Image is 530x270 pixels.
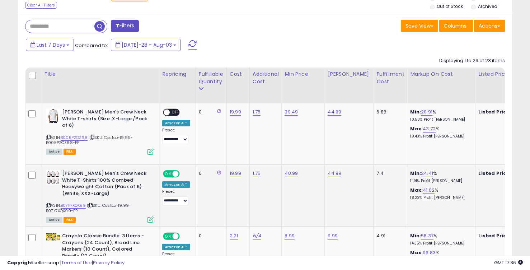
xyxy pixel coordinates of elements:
div: Min Price [285,70,322,78]
div: 0 [199,233,221,239]
span: Last 7 Days [37,41,65,48]
button: Save View [401,20,438,32]
p: 11.91% Profit [PERSON_NAME] [410,178,470,183]
a: 44.99 [328,170,341,177]
button: [DATE]-28 - Aug-03 [111,39,181,51]
div: seller snap | | [7,260,125,266]
a: 40.99 [285,170,298,177]
a: 2.21 [230,232,238,239]
div: Repricing [162,70,193,78]
div: Preset: [162,128,190,144]
a: 19.99 [230,108,241,116]
span: ON [164,171,173,177]
a: Privacy Policy [93,259,125,266]
div: Title [44,70,156,78]
a: 39.49 [285,108,298,116]
div: Displaying 1 to 23 of 23 items [439,57,505,64]
b: [PERSON_NAME] Men's Crew Neck White T-Shirts 100% Combed Heavyweight Cotton (Pack of 6) (White, X... [62,170,149,199]
div: Clear All Filters [25,2,57,9]
div: % [410,109,470,122]
b: Min: [410,108,421,115]
b: Listed Price: [478,170,511,177]
span: All listings currently available for purchase on Amazon [46,217,62,223]
div: Fulfillable Quantity [199,70,224,85]
div: Amazon AI * [162,244,190,250]
div: ASIN: [46,109,154,154]
div: % [410,187,470,200]
button: Last 7 Days [26,39,74,51]
div: % [410,170,470,183]
a: 58.37 [421,232,433,239]
div: Markup on Cost [410,70,472,78]
div: 7.4 [376,170,402,177]
p: 14.35% Profit [PERSON_NAME] [410,241,470,246]
span: FBA [64,217,76,223]
span: Columns [444,22,466,29]
span: OFF [179,233,190,239]
span: ON [164,233,173,239]
b: Min: [410,232,421,239]
span: | SKU: Costco-19.99-B005P2OZ68-PP [46,135,133,145]
img: 512nj+3Js2L._SL40_.jpg [46,233,60,241]
div: Preset: [162,189,190,205]
a: Terms of Use [61,259,92,266]
a: 41.02 [423,187,435,194]
div: ASIN: [46,170,154,222]
div: 4.91 [376,233,402,239]
label: Archived [478,3,497,9]
a: 8.99 [285,232,295,239]
p: 10.58% Profit [PERSON_NAME] [410,117,470,122]
span: All listings currently available for purchase on Amazon [46,149,62,155]
div: Fulfillment Cost [376,70,404,85]
th: The percentage added to the cost of goods (COGS) that forms the calculator for Min & Max prices. [407,67,475,103]
b: Listed Price: [478,108,511,115]
span: | SKU: Costco-19.99-B07K7XQX99-PP [46,202,131,213]
span: Compared to: [75,42,108,49]
div: Cost [230,70,247,78]
div: Amazon AI * [162,181,190,188]
a: 1.75 [253,170,261,177]
a: 1.75 [253,108,261,116]
div: 0 [199,109,221,115]
a: 44.99 [328,108,341,116]
a: B07K7XQX99 [61,202,86,209]
button: Filters [111,20,139,32]
div: Amazon AI * [162,120,190,126]
div: 6.86 [376,109,402,115]
b: Max: [410,125,423,132]
img: 41TxGtSkZKL._SL40_.jpg [46,109,60,123]
b: Crayola Classic Bundle: 3 Items - Crayons (24 Count), Broad Line Markers (10 Count), Colored Penc... [62,233,149,261]
a: B005P2OZ68 [61,135,88,141]
a: 20.91 [421,108,432,116]
img: 418CT3Uzb3L._SL40_.jpg [46,170,60,185]
button: Actions [474,20,505,32]
a: 19.99 [230,170,241,177]
b: [PERSON_NAME] Men's Crew Neck White T-shirts (Size: X-Large /Pack of 6) [62,109,149,131]
b: Min: [410,170,421,177]
b: Max: [410,187,423,194]
span: OFF [179,171,190,177]
b: Listed Price: [478,232,511,239]
div: 0 [199,170,221,177]
div: Additional Cost [253,70,279,85]
div: [PERSON_NAME] [328,70,370,78]
span: OFF [170,110,181,116]
a: N/A [253,232,261,239]
p: 18.23% Profit [PERSON_NAME] [410,195,470,200]
a: 24.41 [421,170,433,177]
strong: Copyright [7,259,33,266]
p: 19.43% Profit [PERSON_NAME] [410,134,470,139]
div: % [410,233,470,246]
a: 43.72 [423,125,436,132]
span: 2025-08-11 17:36 GMT [494,259,523,266]
div: % [410,126,470,139]
button: Columns [439,20,473,32]
span: [DATE]-28 - Aug-03 [122,41,172,48]
a: 9.99 [328,232,338,239]
label: Out of Stock [437,3,463,9]
span: FBA [64,149,76,155]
